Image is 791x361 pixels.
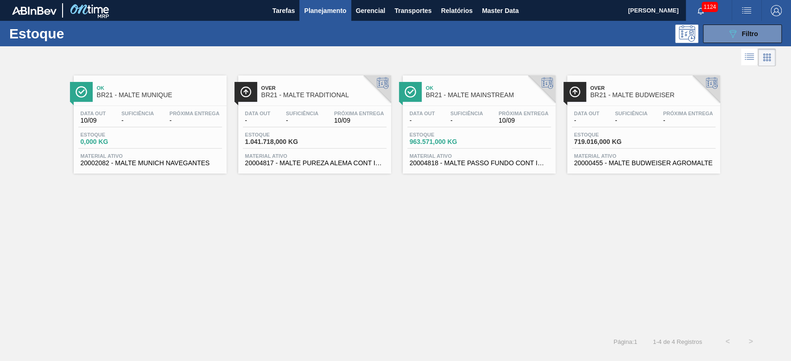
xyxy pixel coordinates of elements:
span: Estoque [574,132,639,137]
span: Material ativo [410,153,549,159]
span: Data out [245,111,271,116]
span: 0,000 KG [81,138,146,145]
a: ÍconeOverBR21 - MALTE BUDWEISERData out-Suficiência-Próxima Entrega-Estoque719.016,000 KGMaterial... [560,68,725,174]
span: Suficiência [615,111,647,116]
span: 963.571,000 KG [410,138,475,145]
span: 20004818 - MALTE PASSO FUNDO CONT IMPORT SUP 40% [410,160,549,167]
span: Página : 1 [614,338,637,345]
span: Master Data [482,5,519,16]
span: Ok [97,85,222,91]
span: Planejamento [304,5,346,16]
span: Tarefas [272,5,295,16]
a: ÍconeOverBR21 - MALTE TRADITIONALData out-Suficiência-Próxima Entrega10/09Estoque1.041.718,000 KG... [231,68,396,174]
span: Próxima Entrega [334,111,384,116]
span: - [410,117,435,124]
span: BR21 - MALTE MAINSTREAM [426,92,551,99]
button: Notificações [686,4,715,17]
span: Data out [410,111,435,116]
span: BR21 - MALTE MUNIQUE [97,92,222,99]
span: Próxima Entrega [170,111,220,116]
h1: Estoque [9,28,145,39]
span: - [663,117,713,124]
span: Data out [574,111,600,116]
span: BR21 - MALTE TRADITIONAL [261,92,386,99]
span: - [450,117,483,124]
img: Ícone [569,86,581,98]
span: Suficiência [121,111,154,116]
span: - [286,117,318,124]
span: Estoque [81,132,146,137]
img: userActions [741,5,752,16]
span: 10/09 [499,117,549,124]
span: 10/09 [334,117,384,124]
span: - [615,117,647,124]
span: - [574,117,600,124]
span: Over [261,85,386,91]
span: 719.016,000 KG [574,138,639,145]
img: Ícone [405,86,416,98]
img: Logout [771,5,782,16]
span: Transportes [394,5,431,16]
a: ÍconeOkBR21 - MALTE MUNIQUEData out10/09Suficiência-Próxima Entrega-Estoque0,000 KGMaterial ativo... [67,68,231,174]
span: Ok [426,85,551,91]
a: ÍconeOkBR21 - MALTE MAINSTREAMData out-Suficiência-Próxima Entrega10/09Estoque963.571,000 KGMater... [396,68,560,174]
span: BR21 - MALTE BUDWEISER [590,92,715,99]
button: > [739,330,762,353]
span: Relatórios [441,5,472,16]
span: - [170,117,220,124]
span: 10/09 [81,117,106,124]
span: 1 - 4 de 4 Registros [651,338,702,345]
span: Suficiência [286,111,318,116]
span: 1.041.718,000 KG [245,138,310,145]
span: Over [590,85,715,91]
div: Pogramando: nenhum usuário selecionado [675,25,698,43]
span: Filtro [742,30,758,37]
span: - [121,117,154,124]
span: 20004817 - MALTE PUREZA ALEMA CONT IMPORT SUP 40% [245,160,384,167]
span: Material ativo [245,153,384,159]
span: Estoque [410,132,475,137]
div: Visão em Lista [741,49,758,66]
span: Próxima Entrega [499,111,549,116]
span: 20000455 - MALTE BUDWEISER AGROMALTE [574,160,713,167]
span: - [245,117,271,124]
span: 1124 [702,2,718,12]
img: Ícone [240,86,252,98]
span: 20002082 - MALTE MUNICH NAVEGANTES [81,160,220,167]
span: Suficiência [450,111,483,116]
span: Gerencial [356,5,386,16]
img: TNhmsLtSVTkK8tSr43FrP2fwEKptu5GPRR3wAAAABJRU5ErkJggg== [12,6,57,15]
img: Ícone [76,86,87,98]
span: Material ativo [574,153,713,159]
button: < [716,330,739,353]
span: Estoque [245,132,310,137]
span: Data out [81,111,106,116]
span: Material ativo [81,153,220,159]
div: Visão em Cards [758,49,776,66]
button: Filtro [703,25,782,43]
span: Próxima Entrega [663,111,713,116]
